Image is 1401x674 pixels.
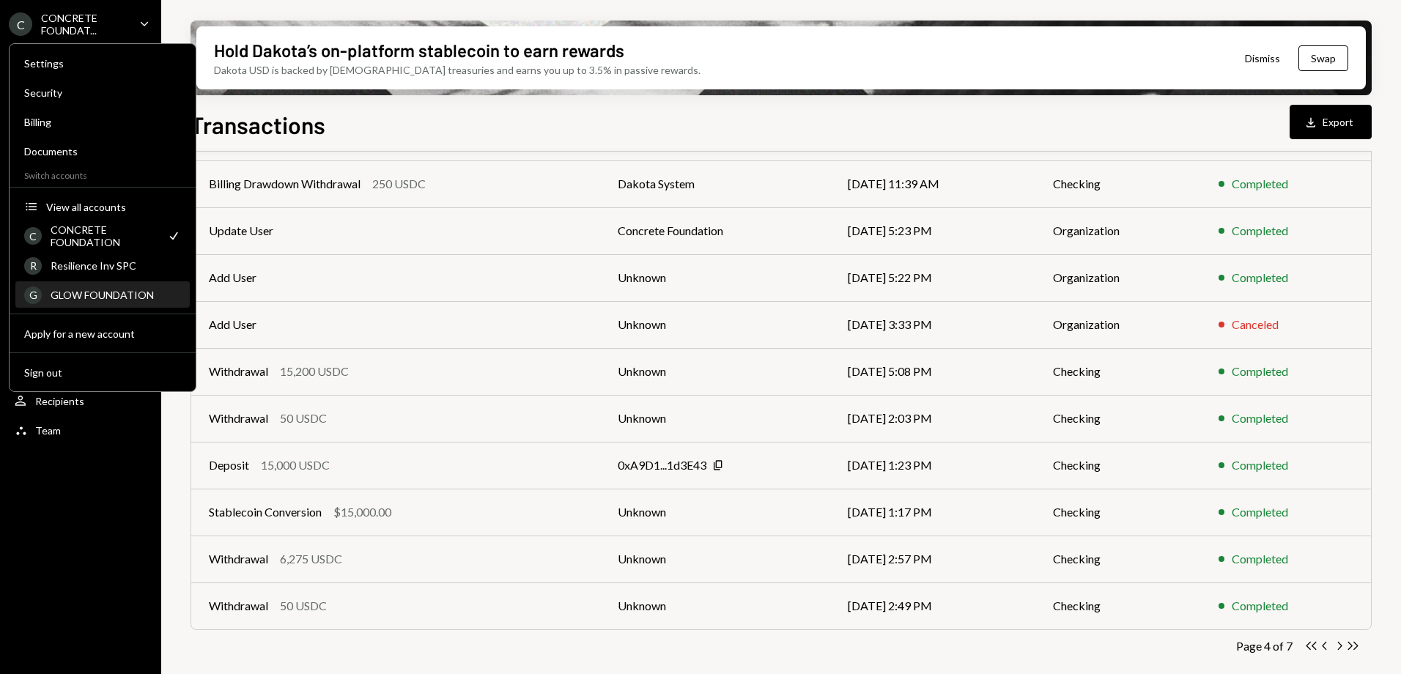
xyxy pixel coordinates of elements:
div: Resilience Inv SPC [51,259,181,272]
td: Add User [191,301,600,348]
div: 50 USDC [280,597,327,615]
td: Checking [1035,160,1201,207]
div: Withdrawal [209,550,268,568]
div: Completed [1232,269,1288,286]
div: Completed [1232,175,1288,193]
div: Completed [1232,363,1288,380]
div: Completed [1232,503,1288,521]
div: 0xA9D1...1d3E43 [618,456,706,474]
div: Withdrawal [209,597,268,615]
div: Billing [24,116,181,128]
div: 6,275 USDC [280,550,342,568]
td: Checking [1035,348,1201,395]
td: Unknown [600,582,829,629]
div: Withdrawal [209,363,268,380]
div: Settings [24,57,181,70]
div: R [24,257,42,275]
a: RResilience Inv SPC [15,252,190,278]
div: Completed [1232,456,1288,474]
div: GLOW FOUNDATION [51,289,181,301]
td: [DATE] 11:39 AM [830,160,1036,207]
div: $15,000.00 [333,503,391,521]
button: Dismiss [1227,41,1298,75]
button: Swap [1298,45,1348,71]
td: [DATE] 2:03 PM [830,395,1036,442]
div: Dakota USD is backed by [DEMOGRAPHIC_DATA] treasuries and earns you up to 3.5% in passive rewards. [214,62,700,78]
td: Organization [1035,207,1201,254]
button: View all accounts [15,194,190,221]
div: Stablecoin Conversion [209,503,322,521]
div: Switch accounts [10,167,196,181]
div: Security [24,86,181,99]
div: Sign out [24,366,181,379]
div: 250 USDC [372,175,426,193]
div: Completed [1232,222,1288,240]
a: Security [15,79,190,105]
div: Withdrawal [209,410,268,427]
td: [DATE] 2:57 PM [830,536,1036,582]
div: CONCRETE FOUNDATION [51,223,158,248]
div: Completed [1232,550,1288,568]
td: Unknown [600,254,829,301]
td: Checking [1035,489,1201,536]
button: Export [1290,105,1372,139]
td: Concrete Foundation [600,207,829,254]
td: Unknown [600,348,829,395]
h1: Transactions [191,110,325,139]
div: 50 USDC [280,410,327,427]
div: Team [35,424,61,437]
a: Settings [15,50,190,76]
td: Unknown [600,301,829,348]
a: Recipients [9,388,152,414]
a: Documents [15,138,190,164]
td: Checking [1035,442,1201,489]
div: Completed [1232,597,1288,615]
div: Completed [1232,410,1288,427]
td: Unknown [600,395,829,442]
div: CONCRETE FOUNDAT... [41,12,127,37]
td: [DATE] 5:23 PM [830,207,1036,254]
a: GGLOW FOUNDATION [15,281,190,308]
a: Team [9,417,152,443]
div: Page 4 of 7 [1236,639,1293,653]
td: Add User [191,254,600,301]
div: Apply for a new account [24,327,181,340]
div: Billing Drawdown Withdrawal [209,175,361,193]
div: G [24,286,42,304]
div: Deposit [209,456,249,474]
td: Unknown [600,489,829,536]
button: Apply for a new account [15,321,190,347]
td: Dakota System [600,160,829,207]
td: Checking [1035,536,1201,582]
td: Organization [1035,301,1201,348]
div: Hold Dakota’s on-platform stablecoin to earn rewards [214,38,624,62]
div: Canceled [1232,316,1279,333]
td: [DATE] 1:23 PM [830,442,1036,489]
td: [DATE] 5:22 PM [830,254,1036,301]
td: [DATE] 5:08 PM [830,348,1036,395]
div: C [24,227,42,245]
td: Organization [1035,254,1201,301]
td: [DATE] 3:33 PM [830,301,1036,348]
div: C [9,12,32,36]
td: [DATE] 1:17 PM [830,489,1036,536]
a: Billing [15,108,190,135]
td: Checking [1035,395,1201,442]
td: Update User [191,207,600,254]
td: Unknown [600,536,829,582]
div: 15,200 USDC [280,363,349,380]
div: View all accounts [46,201,181,213]
div: Recipients [35,395,84,407]
div: Documents [24,145,181,158]
td: Checking [1035,582,1201,629]
div: 15,000 USDC [261,456,330,474]
button: Sign out [15,360,190,386]
td: [DATE] 2:49 PM [830,582,1036,629]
